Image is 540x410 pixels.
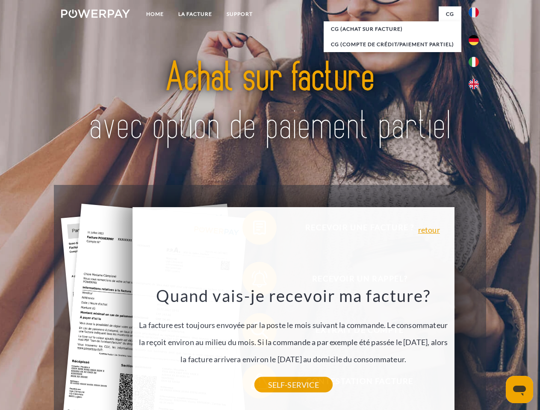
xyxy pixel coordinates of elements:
[219,6,260,22] a: Support
[469,7,479,18] img: fr
[324,21,461,37] a: CG (achat sur facture)
[469,35,479,45] img: de
[254,377,333,392] a: SELF-SERVICE
[324,37,461,52] a: CG (Compte de crédit/paiement partiel)
[439,6,461,22] a: CG
[61,9,130,18] img: logo-powerpay-white.svg
[137,285,449,306] h3: Quand vais-je recevoir ma facture?
[171,6,219,22] a: LA FACTURE
[82,41,458,164] img: title-powerpay_fr.svg
[469,57,479,67] img: it
[506,376,533,403] iframe: Bouton de lancement de la fenêtre de messagerie
[139,6,171,22] a: Home
[469,79,479,89] img: en
[418,226,440,234] a: retour
[137,285,449,385] div: La facture est toujours envoyée par la poste le mois suivant la commande. Le consommateur la reço...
